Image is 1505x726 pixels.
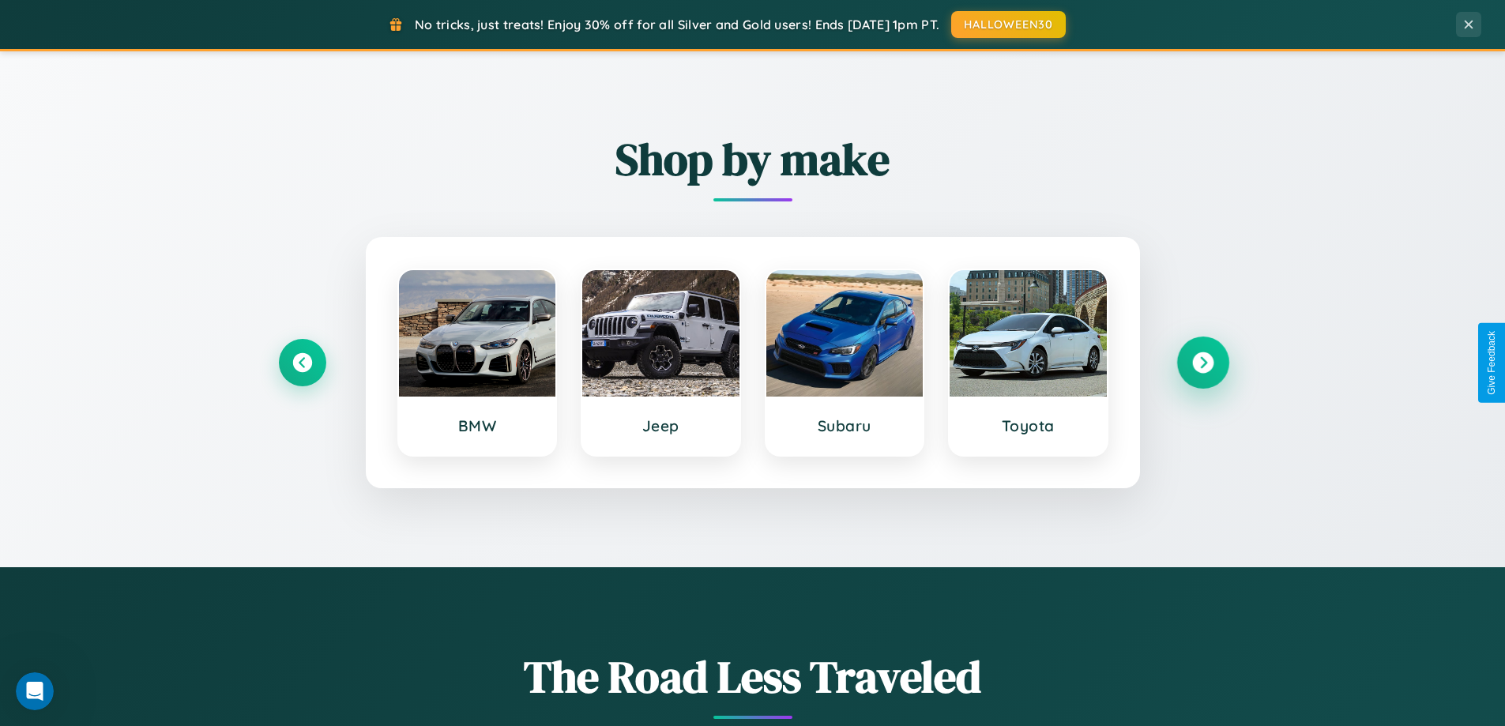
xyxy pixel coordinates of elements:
h3: BMW [415,416,540,435]
span: No tricks, just treats! Enjoy 30% off for all Silver and Gold users! Ends [DATE] 1pm PT. [415,17,939,32]
h3: Toyota [965,416,1091,435]
button: HALLOWEEN30 [951,11,1066,38]
h1: The Road Less Traveled [279,646,1227,707]
div: Give Feedback [1486,331,1497,395]
iframe: Intercom live chat [16,672,54,710]
h3: Jeep [598,416,724,435]
h2: Shop by make [279,129,1227,190]
h3: Subaru [782,416,908,435]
